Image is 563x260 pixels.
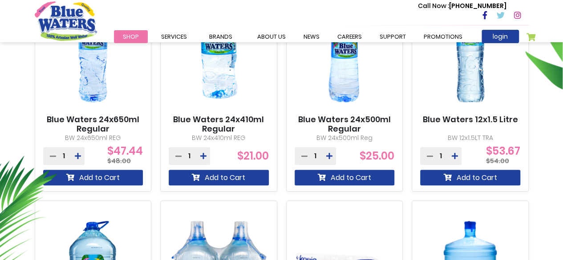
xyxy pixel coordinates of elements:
a: login [482,30,519,43]
span: Shop [123,32,139,41]
button: Add to Cart [420,170,520,185]
p: [PHONE_NUMBER] [418,1,506,11]
span: $25.00 [360,148,394,163]
span: Call Now : [418,1,449,10]
button: Add to Cart [295,170,395,185]
span: $21.00 [237,148,269,163]
span: $53.67 [486,151,520,160]
span: $54.00 [486,156,509,165]
span: $47.44 [107,151,143,160]
a: Blue Waters 24x500ml Regular [295,115,395,134]
p: BW 12x1.5LT TRA [420,133,520,143]
span: $48.00 [107,156,131,165]
button: Add to Cart [169,170,269,185]
p: BW 24x410ml REG [169,133,269,143]
button: Add to Cart [43,170,143,185]
a: careers [328,30,371,43]
a: support [371,30,415,43]
p: BW 24x500ml Reg [295,133,395,143]
a: Promotions [415,30,471,43]
a: Blue Waters 12x1.5 Litre [422,115,518,124]
a: store logo [35,1,97,40]
a: News [295,30,328,43]
p: BW 24x650ml REG [43,133,143,143]
a: Blue Waters 24x410ml Regular [169,115,269,134]
a: about us [248,30,295,43]
span: Brands [209,32,232,41]
span: Services [161,32,187,41]
a: Blue Waters 24x650ml Regular [43,115,143,134]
